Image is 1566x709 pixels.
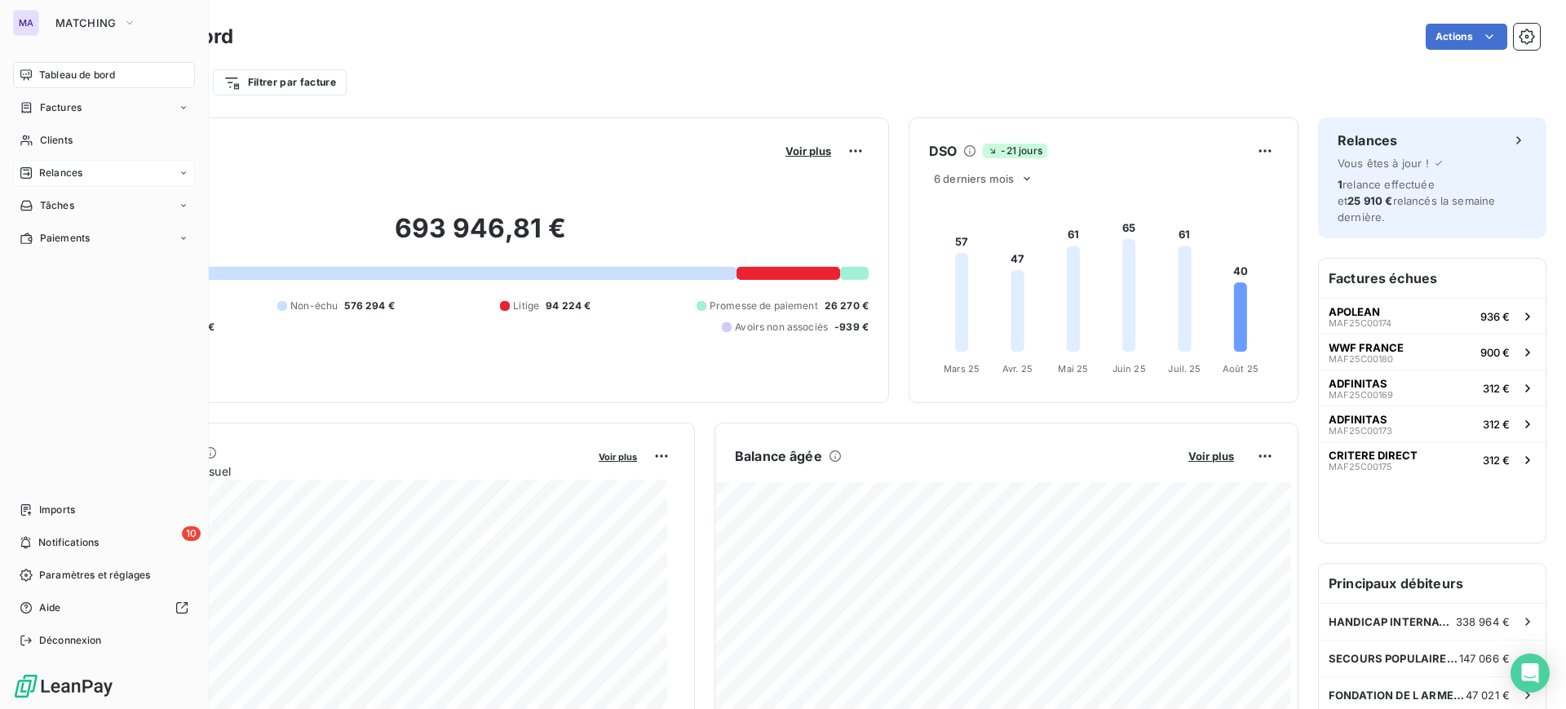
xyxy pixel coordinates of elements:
[1058,363,1088,374] tspan: Mai 25
[710,299,818,313] span: Promesse de paiement
[1319,441,1546,477] button: CRITERE DIRECTMAF25C00175312 €
[1329,462,1392,472] span: MAF25C00175
[1347,194,1392,207] span: 25 910 €
[13,62,195,88] a: Tableau de bord
[1319,334,1546,370] button: WWF FRANCEMAF25C00180900 €
[1319,298,1546,334] button: APOLEANMAF25C00174936 €
[39,633,102,648] span: Déconnexion
[735,446,822,466] h6: Balance âgée
[40,133,73,148] span: Clients
[834,320,869,335] span: -939 €
[1113,363,1146,374] tspan: Juin 25
[934,172,1014,185] span: 6 derniers mois
[1002,363,1033,374] tspan: Avr. 25
[13,497,195,523] a: Imports
[1338,131,1397,150] h6: Relances
[1188,450,1234,463] span: Voir plus
[1319,564,1546,603] h6: Principaux débiteurs
[1329,377,1387,390] span: ADFINITAS
[13,595,195,621] a: Aide
[1338,157,1429,170] span: Vous êtes à jour !
[1483,382,1510,395] span: 312 €
[13,95,195,121] a: Factures
[13,193,195,219] a: Tâches
[13,127,195,153] a: Clients
[213,69,347,95] button: Filtrer par facture
[735,320,828,335] span: Avoirs non associés
[1329,305,1380,318] span: APOLEAN
[1329,689,1466,702] span: FONDATION DE L ARMEE DU SALUT
[1329,426,1392,436] span: MAF25C00173
[1338,178,1343,191] span: 1
[1480,346,1510,359] span: 900 €
[1329,615,1456,628] span: HANDICAP INTERNATIONAL [GEOGRAPHIC_DATA]
[13,673,114,699] img: Logo LeanPay
[594,449,642,463] button: Voir plus
[344,299,394,313] span: 576 294 €
[1459,652,1510,665] span: 147 066 €
[13,225,195,251] a: Paiements
[55,16,117,29] span: MATCHING
[1456,615,1510,628] span: 338 964 €
[1183,449,1239,463] button: Voir plus
[39,568,150,583] span: Paramètres et réglages
[513,299,539,313] span: Litige
[1329,413,1387,426] span: ADFINITAS
[39,68,115,82] span: Tableau de bord
[39,503,75,517] span: Imports
[13,562,195,588] a: Paramètres et réglages
[1319,259,1546,298] h6: Factures échues
[92,212,869,261] h2: 693 946,81 €
[40,231,90,246] span: Paiements
[599,451,637,463] span: Voir plus
[40,100,82,115] span: Factures
[92,463,587,480] span: Chiffre d'affaires mensuel
[929,141,957,161] h6: DSO
[983,144,1046,158] span: -21 jours
[40,198,74,213] span: Tâches
[785,144,831,157] span: Voir plus
[39,166,82,180] span: Relances
[1483,454,1510,467] span: 312 €
[1329,390,1393,400] span: MAF25C00169
[1329,318,1391,328] span: MAF25C00174
[1480,310,1510,323] span: 936 €
[1338,178,1495,224] span: relance effectuée et relancés la semaine dernière.
[39,600,61,615] span: Aide
[38,535,99,550] span: Notifications
[1329,341,1404,354] span: WWF FRANCE
[1511,654,1550,693] div: Open Intercom Messenger
[1223,363,1259,374] tspan: Août 25
[1329,354,1393,364] span: MAF25C00180
[546,299,591,313] span: 94 224 €
[825,299,869,313] span: 26 270 €
[944,363,980,374] tspan: Mars 25
[1168,363,1201,374] tspan: Juil. 25
[1466,689,1510,702] span: 47 021 €
[1426,24,1507,50] button: Actions
[1483,418,1510,431] span: 312 €
[1319,370,1546,405] button: ADFINITASMAF25C00169312 €
[13,10,39,36] div: MA
[1319,405,1546,441] button: ADFINITASMAF25C00173312 €
[1329,449,1418,462] span: CRITERE DIRECT
[781,144,836,158] button: Voir plus
[1329,652,1459,665] span: SECOURS POPULAIRE FRANCAIS
[182,526,201,541] span: 10
[290,299,338,313] span: Non-échu
[13,160,195,186] a: Relances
